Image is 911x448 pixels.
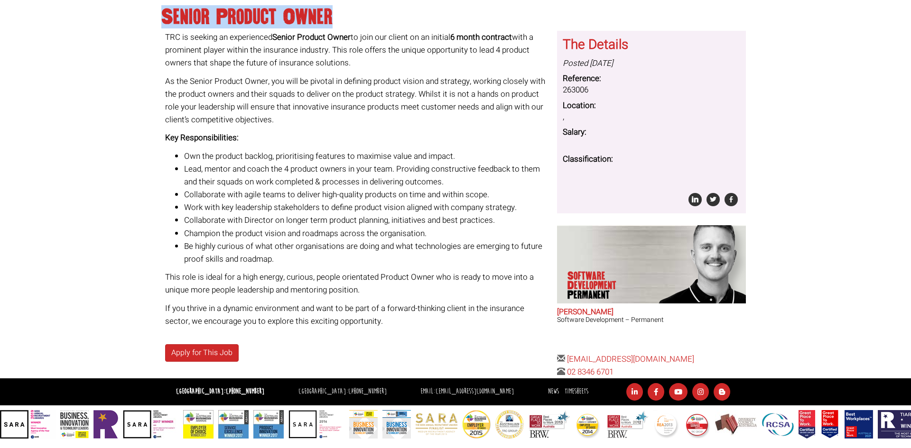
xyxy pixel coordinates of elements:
[563,100,740,111] dt: Location:
[450,31,512,43] b: 6 month contract
[567,366,614,378] a: 02 8346 6701
[161,9,750,26] h1: Senior Product Owner
[563,154,740,165] dt: Classification:
[557,308,746,317] h2: [PERSON_NAME]
[176,387,264,396] strong: [GEOGRAPHIC_DATA]:
[348,387,387,396] a: [PHONE_NUMBER]
[184,227,550,240] li: Champion the product vision and roadmaps across the organisation.
[184,188,550,201] li: Collaborate with agile teams to deliver high-quality products on time and within scope.
[184,240,550,265] li: Be highly curious of what other organisations are doing and what technologies are emerging to fut...
[563,73,740,84] dt: Reference:
[436,387,514,396] a: [EMAIL_ADDRESS][DOMAIN_NAME]
[296,385,389,399] li: [GEOGRAPHIC_DATA]:
[272,31,351,43] b: Senior Product Owner
[165,75,550,127] p: As the Senior Product Owner, you will be pivotal in defining product vision and strategy, working...
[565,387,588,396] a: Timesheets
[567,353,694,365] a: [EMAIL_ADDRESS][DOMAIN_NAME]
[563,57,613,69] i: Posted [DATE]
[567,271,641,300] p: Software Development
[165,302,550,328] p: If you thrive in a dynamic environment and want to be part of a forward-thinking client in the in...
[184,214,550,227] li: Collaborate with Director on longer term product planning, initiatives and best practices.
[655,225,746,303] img: Sam Williamson does Software Development Permanent
[165,132,239,144] strong: Key Responsibilities:
[557,316,746,323] h3: Software Development – Permanent
[184,163,550,188] li: Lead, mentor and coach the 4 product owners in your team. Providing constructive feedback to them...
[563,127,740,138] dt: Salary:
[563,111,740,123] dd: ,
[418,385,516,399] li: Email:
[226,387,264,396] a: [PHONE_NUMBER]
[165,344,239,362] a: Apply for This Job
[548,387,559,396] a: News
[184,201,550,214] li: Work with key leadership stakeholders to define product vision aligned with company strategy.
[184,150,550,163] li: Own the product backlog, prioritising features to maximise value and impact.
[563,38,740,53] h3: The Details
[165,31,550,70] p: TRC is seeking an experienced to join our client on an initial with a prominent player within the...
[567,290,641,300] span: Permanent
[165,271,550,296] p: This role is ideal for a high energy, curious, people orientated Product Owner who is ready to mo...
[563,84,740,96] dd: 263006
